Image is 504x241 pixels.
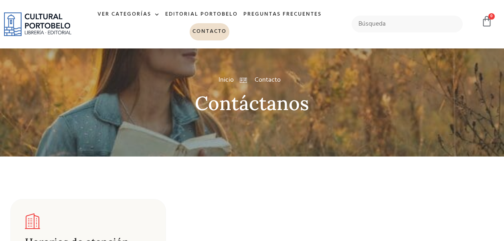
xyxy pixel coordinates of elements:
a: Contacto [190,23,229,40]
span: 0 [488,13,495,20]
a: Ver Categorías [95,6,162,23]
span: Contacto [253,75,281,85]
a: Inicio [219,75,234,85]
input: Búsqueda [352,16,463,32]
a: Editorial Portobelo [162,6,241,23]
a: 0 [481,16,492,27]
a: Preguntas frecuentes [241,6,324,23]
h2: Contáctanos [10,93,494,114]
